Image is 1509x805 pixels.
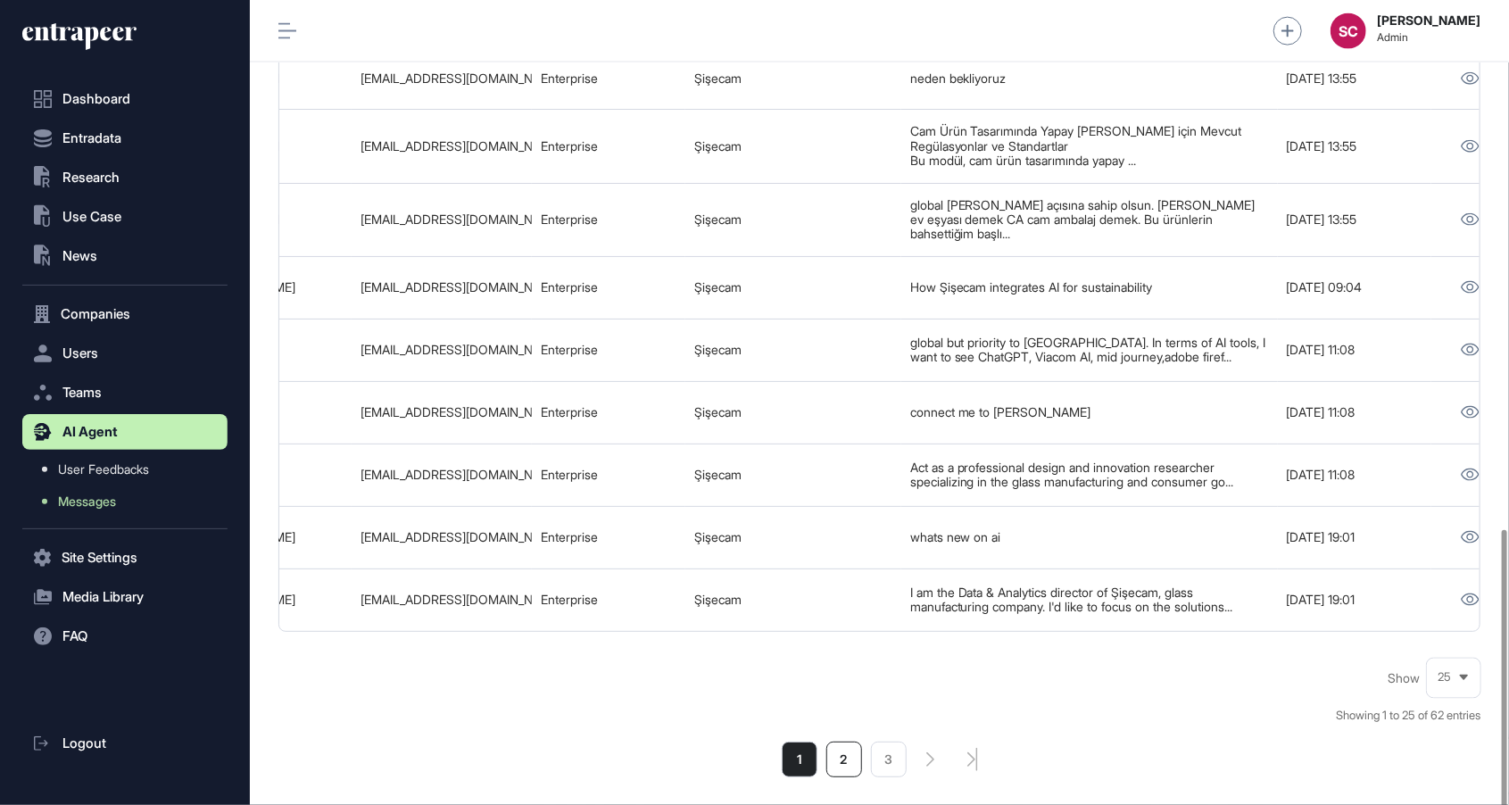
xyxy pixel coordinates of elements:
[541,139,676,154] div: Enterprise
[22,726,228,761] a: Logout
[910,461,1269,490] div: Act as a professional design and innovation researcher specializing in the glass manufacturing an...
[541,71,676,86] div: Enterprise
[694,212,742,227] a: Şişecam
[1336,707,1480,725] div: Showing 1 to 25 of 62 entries
[361,343,523,357] div: [EMAIL_ADDRESS][DOMAIN_NAME]
[1287,468,1422,482] div: [DATE] 11:08
[826,742,862,777] a: 2
[910,198,1269,242] div: global [PERSON_NAME] açısına sahip olsun. [PERSON_NAME] ev eşyası demek CA cam ambalaj demek. Bu ...
[694,71,742,86] a: Şişecam
[62,386,102,400] span: Teams
[62,92,130,106] span: Dashboard
[62,210,121,224] span: Use Case
[1377,31,1480,44] span: Admin
[782,742,817,777] a: 1
[1287,212,1422,227] div: [DATE] 13:55
[910,124,1269,168] div: Cam Ürün Tasarımında Yapay [PERSON_NAME] için Mevcut Regülasyonlar ve Standartlar Bu modül, cam ü...
[541,593,676,607] div: Enterprise
[361,468,523,482] div: [EMAIL_ADDRESS][DOMAIN_NAME]
[541,343,676,357] div: Enterprise
[694,138,742,154] a: Şişecam
[1331,13,1366,49] button: SC
[361,405,523,419] div: [EMAIL_ADDRESS][DOMAIN_NAME]
[361,71,523,86] div: [EMAIL_ADDRESS][DOMAIN_NAME]
[62,249,97,263] span: News
[22,160,228,195] button: Research
[62,551,137,565] span: Site Settings
[694,279,742,295] a: Şişecam
[1287,530,1422,544] div: [DATE] 19:01
[910,336,1269,365] div: global but priority to [GEOGRAPHIC_DATA]. In terms of AI tools, I want to see ChatGPT, Viacom AI,...
[1287,405,1422,419] div: [DATE] 11:08
[22,336,228,371] button: Users
[22,296,228,332] button: Companies
[62,346,98,361] span: Users
[62,590,144,604] span: Media Library
[694,404,742,419] a: Şişecam
[58,462,149,477] span: User Feedbacks
[22,375,228,411] button: Teams
[541,405,676,419] div: Enterprise
[694,529,742,544] a: Şişecam
[22,540,228,576] button: Site Settings
[22,414,228,450] button: AI Agent
[62,425,118,439] span: AI Agent
[967,748,978,771] a: search-pagination-last-page-button
[1287,593,1422,607] div: [DATE] 19:01
[61,307,130,321] span: Companies
[910,71,1269,86] div: neden bekliyoruz
[22,199,228,235] button: Use Case
[62,131,121,145] span: Entradata
[694,467,742,482] a: Şişecam
[361,280,523,295] div: [EMAIL_ADDRESS][DOMAIN_NAME]
[694,592,742,607] a: Şişecam
[31,453,228,485] a: User Feedbacks
[541,212,676,227] div: Enterprise
[1287,71,1422,86] div: [DATE] 13:55
[871,742,907,777] a: 3
[22,81,228,117] a: Dashboard
[910,405,1269,419] div: connect me to [PERSON_NAME]
[910,280,1269,295] div: How Şişecam integrates AI for sustainability
[22,120,228,156] button: Entradata
[541,530,676,544] div: Enterprise
[1287,343,1422,357] div: [DATE] 11:08
[926,752,935,767] a: search-pagination-next-button
[1377,13,1480,28] strong: [PERSON_NAME]
[22,238,228,274] button: News
[541,280,676,295] div: Enterprise
[22,618,228,654] button: FAQ
[1287,139,1422,154] div: [DATE] 13:55
[361,212,523,227] div: [EMAIL_ADDRESS][DOMAIN_NAME]
[1287,280,1422,295] div: [DATE] 09:04
[361,139,523,154] div: [EMAIL_ADDRESS][DOMAIN_NAME]
[361,593,523,607] div: [EMAIL_ADDRESS][DOMAIN_NAME]
[58,494,116,509] span: Messages
[541,468,676,482] div: Enterprise
[62,736,106,751] span: Logout
[62,170,120,185] span: Research
[1438,671,1451,685] span: 25
[22,579,228,615] button: Media Library
[31,485,228,518] a: Messages
[694,342,742,357] a: Şişecam
[62,629,87,643] span: FAQ
[1388,671,1420,685] span: Show
[361,530,523,544] div: [EMAIL_ADDRESS][DOMAIN_NAME]
[910,530,1269,544] div: whats new on ai
[910,585,1269,615] div: I am the Data & Analytics director of Şişecam, glass manufacturing company. I'd like to focus on ...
